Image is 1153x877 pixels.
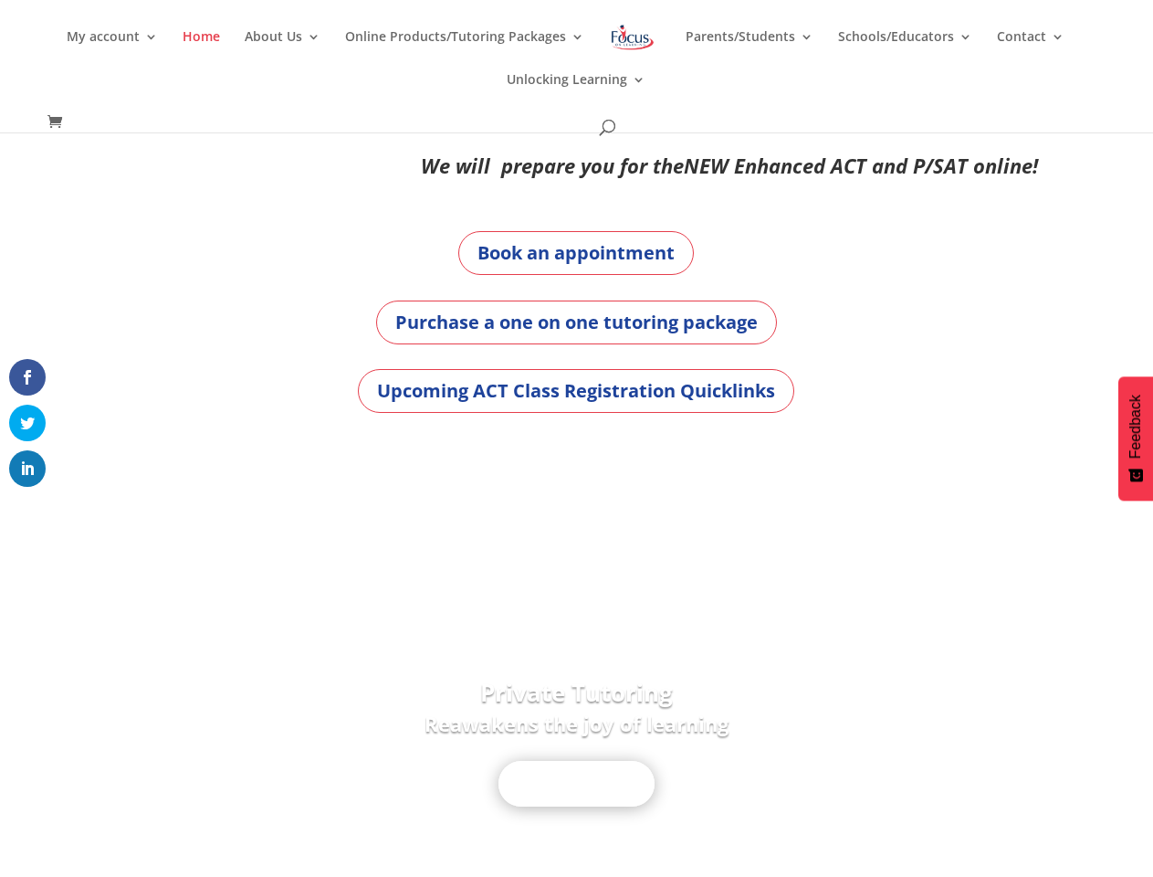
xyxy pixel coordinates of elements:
button: Feedback - Show survey [1118,376,1153,501]
a: Purchase a one on one tutoring package [376,301,777,344]
b: Reawakens the joy of learning [425,710,728,737]
a: Upcoming ACT Class Registration Quicklinks [358,369,794,413]
img: Focus on Learning [609,21,656,54]
a: My account [67,30,158,73]
a: Book an appointment [458,231,694,275]
em: NEW Enhanced ACT and P/SAT online! [684,152,1038,179]
a: Learn More [498,761,655,807]
a: Online Products/Tutoring Packages [345,30,584,73]
a: Contact [997,30,1064,73]
a: Schools/Educators [838,30,972,73]
a: Parents/Students [686,30,813,73]
a: Home [183,30,220,73]
span: Feedback [1127,395,1144,459]
a: Unlocking Learning [507,73,645,116]
a: About Us [245,30,320,73]
strong: Private Tutoring [480,676,673,709]
em: We will prepare you for the [421,152,684,179]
